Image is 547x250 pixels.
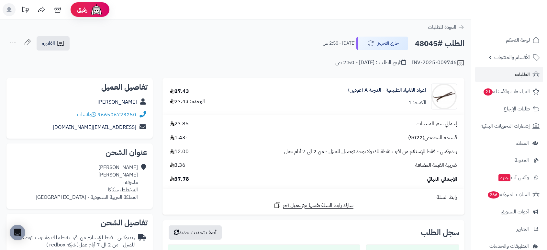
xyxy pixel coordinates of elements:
span: 23.85 [170,120,189,128]
h3: سجل الطلب [421,229,459,236]
a: [EMAIL_ADDRESS][DOMAIN_NAME] [53,123,136,131]
span: الأقسام والمنتجات [494,53,530,62]
a: السلات المتروكة266 [475,187,543,202]
span: شارك رابط السلة نفسها مع عميل آخر [283,202,353,209]
div: INV-2025-009746 [412,59,464,67]
span: 266 [488,191,499,199]
span: الإجمالي النهائي [427,176,457,183]
a: العودة للطلبات [428,23,464,31]
span: إجمالي سعر المنتجات [417,120,457,128]
img: 1668485953-Vanilla%20Beans-90x90.jpg [431,84,457,109]
span: 12.00 [170,148,189,155]
a: أدوات التسويق [475,204,543,220]
div: الوحدة: 27.43 [170,98,205,105]
span: قسيمة التخفيض(9022) [408,134,457,142]
span: السلات المتروكة [487,190,530,199]
div: الكمية: 1 [408,99,426,107]
a: اعواد الفانيلا الطبيعية - الدرجة A (عودين) [348,86,426,94]
span: لوحة التحكم [506,36,530,45]
span: 37.78 [170,176,189,183]
a: وآتس آبجديد [475,170,543,185]
div: رابط السلة [165,194,462,201]
span: 3.36 [170,162,185,169]
span: ( شركة redbox ) [46,241,79,249]
h2: الطلب #48045 [415,37,464,50]
a: [PERSON_NAME] [97,98,137,106]
span: العملاء [516,139,529,148]
div: 27.43 [170,88,189,95]
div: تاريخ الطلب : [DATE] - 2:50 ص [335,59,406,66]
span: 21 [484,88,493,96]
span: رفيق [77,6,87,14]
span: جديد [498,174,510,181]
a: العملاء [475,135,543,151]
span: العودة للطلبات [428,23,456,31]
img: ai-face.png [90,3,103,16]
a: طلبات الإرجاع [475,101,543,117]
a: شارك رابط السلة نفسها مع عميل آخر [273,201,353,209]
span: الفاتورة [42,40,55,47]
small: [DATE] - 2:50 ص [323,40,355,47]
h2: تفاصيل الشحن [12,219,148,227]
span: -1.43 [170,134,187,142]
button: جاري التجهيز [356,37,408,50]
span: الطلبات [515,70,530,79]
div: Open Intercom Messenger [10,225,25,240]
span: طلبات الإرجاع [504,104,530,113]
span: التقارير [517,224,529,233]
span: وآتس آب [498,173,529,182]
a: 966506723250 [97,111,136,119]
a: لوحة التحكم [475,32,543,48]
a: الفاتورة [37,36,70,51]
span: إشعارات التحويلات البنكية [481,121,530,131]
div: [PERSON_NAME] [PERSON_NAME] ماعرفه ، المخطط، سكاكا المملكة العربية السعودية - [GEOGRAPHIC_DATA] [36,164,138,201]
span: ضريبة القيمة المضافة [415,162,457,169]
a: الطلبات [475,67,543,82]
a: إشعارات التحويلات البنكية [475,118,543,134]
a: المراجعات والأسئلة21 [475,84,543,99]
a: تحديثات المنصة [17,3,33,18]
span: ريدبوكس - فقط للإستلام من اقرب نقطة لك ولا يوجد توصيل للمنزل - من 2 الى 7 أيام عمل [284,148,457,155]
button: أضف تحديث جديد [169,225,222,240]
h2: عنوان الشحن [12,149,148,156]
a: التقارير [475,221,543,237]
a: واتساب [77,111,96,119]
span: المدونة [515,156,529,165]
a: المدونة [475,153,543,168]
span: أدوات التسويق [501,207,529,216]
div: ريدبوكس - فقط للإستلام من اقرب نقطة لك ولا يوجد توصيل للمنزل - من 2 الى 7 أيام عمل [12,234,135,249]
h2: تفاصيل العميل [12,83,148,91]
span: المراجعات والأسئلة [483,87,530,96]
